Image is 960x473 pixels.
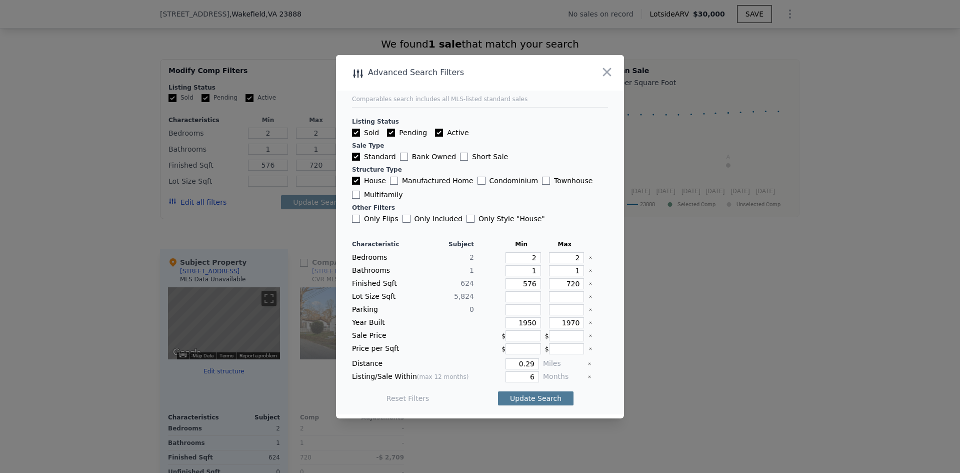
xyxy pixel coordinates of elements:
[352,240,411,248] div: Characteristic
[352,166,608,174] div: Structure Type
[352,317,411,328] div: Year Built
[352,142,608,150] div: Sale Type
[477,176,538,186] label: Condominium
[587,362,591,366] button: Clear
[352,95,608,103] div: Comparables search includes all MLS-listed standard sales
[352,343,411,354] div: Price per Sqft
[588,269,592,273] button: Clear
[352,358,474,369] div: Distance
[352,128,379,138] label: Sold
[402,214,462,224] label: Only Included
[352,152,396,162] label: Standard
[352,118,608,126] div: Listing Status
[386,393,429,403] button: Reset
[588,321,592,325] button: Clear
[469,253,474,261] span: 2
[352,129,360,137] input: Sold
[435,129,443,137] input: Active
[543,371,583,382] div: Months
[352,278,411,289] div: Finished Sqft
[588,334,592,338] button: Clear
[417,373,469,380] span: (max 12 months)
[415,240,474,248] div: Subject
[352,265,411,276] div: Bathrooms
[352,252,411,263] div: Bedrooms
[588,295,592,299] button: Clear
[588,347,592,351] button: Clear
[390,177,398,185] input: Manufactured Home
[454,292,474,300] span: 5,824
[352,304,411,315] div: Parking
[498,391,573,405] button: Update Search
[545,343,584,354] div: $
[501,240,541,248] div: Min
[352,330,411,341] div: Sale Price
[352,191,360,199] input: Multifamily
[466,214,545,224] label: Only Style " House "
[501,343,541,354] div: $
[469,266,474,274] span: 1
[469,305,474,313] span: 0
[545,330,584,341] div: $
[387,129,395,137] input: Pending
[542,176,592,186] label: Townhouse
[352,176,386,186] label: House
[400,153,408,161] input: Bank Owned
[352,371,474,382] div: Listing/Sale Within
[588,282,592,286] button: Clear
[402,215,410,223] input: Only Included
[352,153,360,161] input: Standard
[501,330,541,341] div: $
[460,152,508,162] label: Short Sale
[352,214,398,224] label: Only Flips
[542,177,550,185] input: Townhouse
[400,152,456,162] label: Bank Owned
[387,128,427,138] label: Pending
[460,279,474,287] span: 624
[460,153,468,161] input: Short Sale
[435,128,468,138] label: Active
[545,240,584,248] div: Max
[588,256,592,260] button: Clear
[352,177,360,185] input: House
[352,215,360,223] input: Only Flips
[466,215,474,223] input: Only Style "House"
[587,375,591,379] button: Clear
[336,66,566,80] div: Advanced Search Filters
[477,177,485,185] input: Condominium
[352,204,608,212] div: Other Filters
[352,291,411,302] div: Lot Size Sqft
[390,176,473,186] label: Manufactured Home
[543,358,583,369] div: Miles
[352,190,402,200] label: Multifamily
[588,308,592,312] button: Clear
